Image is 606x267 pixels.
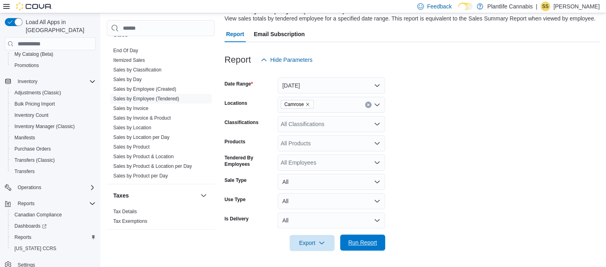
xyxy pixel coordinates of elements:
a: Purchase Orders [11,144,54,154]
span: Sales by Location per Day [113,134,169,141]
button: Open list of options [374,121,380,127]
a: Reports [11,232,35,242]
span: Reports [11,232,96,242]
a: Dashboards [8,220,99,232]
span: Dashboards [14,223,47,229]
span: Tax Details [113,208,137,215]
input: Dark Mode [458,3,473,10]
span: Export [294,235,330,251]
label: Classifications [224,119,259,126]
a: Manifests [11,133,38,143]
button: Reports [8,232,99,243]
a: Sales by Invoice & Product [113,115,171,121]
span: Run Report [348,238,377,247]
label: Products [224,139,245,145]
span: Reports [14,199,96,208]
span: Feedback [427,2,451,10]
span: Sales by Classification [113,67,161,73]
a: [US_STATE] CCRS [11,244,59,253]
span: Bulk Pricing Import [14,101,55,107]
a: Sales by Product per Day [113,173,168,179]
span: Reports [14,234,31,241]
button: Clear input [365,102,371,108]
button: Inventory Count [8,110,99,121]
button: All [277,212,385,228]
span: Operations [14,183,96,192]
label: Sale Type [224,177,247,183]
button: All [277,174,385,190]
button: Canadian Compliance [8,209,99,220]
a: Sales by Location per Day [113,135,169,140]
a: Inventory Manager (Classic) [11,122,78,131]
span: Camrose [284,100,304,108]
span: My Catalog (Beta) [11,49,96,59]
a: Dashboards [11,221,50,231]
div: Sales [107,46,215,184]
button: Bulk Pricing Import [8,98,99,110]
button: My Catalog (Beta) [8,49,99,60]
button: Open list of options [374,140,380,147]
span: Camrose [281,100,314,109]
span: Inventory Manager (Classic) [11,122,96,131]
a: Sales by Product [113,144,150,150]
span: Inventory Count [14,112,49,118]
span: Bulk Pricing Import [11,99,96,109]
span: Canadian Compliance [11,210,96,220]
button: Transfers [8,166,99,177]
button: Taxes [113,192,197,200]
button: All [277,193,385,209]
a: Sales by Day [113,77,142,82]
a: Transfers [11,167,38,176]
span: Inventory Manager (Classic) [14,123,75,130]
a: Bulk Pricing Import [11,99,58,109]
button: Adjustments (Classic) [8,87,99,98]
p: | [536,2,537,11]
a: Sales by Invoice [113,106,148,111]
span: Sales by Product & Location per Day [113,163,192,169]
h3: Report [224,55,251,65]
a: Itemized Sales [113,57,145,63]
span: SS [542,2,549,11]
button: [US_STATE] CCRS [8,243,99,254]
button: Open list of options [374,102,380,108]
a: Sales by Employee (Tendered) [113,96,179,102]
button: Operations [2,182,99,193]
span: Transfers [11,167,96,176]
span: Promotions [14,62,39,69]
span: Manifests [14,135,35,141]
a: Canadian Compliance [11,210,65,220]
span: Transfers (Classic) [14,157,55,163]
a: Sales by Location [113,125,151,130]
span: [US_STATE] CCRS [14,245,56,252]
a: Inventory Count [11,110,52,120]
span: Operations [18,184,41,191]
span: Adjustments (Classic) [11,88,96,98]
button: Export [290,235,335,251]
p: [PERSON_NAME] [553,2,600,11]
span: Inventory Count [11,110,96,120]
span: Inventory [14,77,96,86]
button: Open list of options [374,159,380,166]
a: Transfers (Classic) [11,155,58,165]
span: Email Subscription [254,26,305,42]
button: Inventory [14,77,41,86]
a: My Catalog (Beta) [11,49,57,59]
span: End Of Day [113,47,138,54]
span: Dashboards [11,221,96,231]
button: [DATE] [277,77,385,94]
a: Sales by Product & Location [113,154,174,159]
button: Hide Parameters [257,52,316,68]
div: Sarah Swensrude [541,2,550,11]
span: Inventory [18,78,37,85]
button: Run Report [340,234,385,251]
button: Inventory [2,76,99,87]
a: Sales by Product & Location per Day [113,163,192,169]
span: My Catalog (Beta) [14,51,53,57]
